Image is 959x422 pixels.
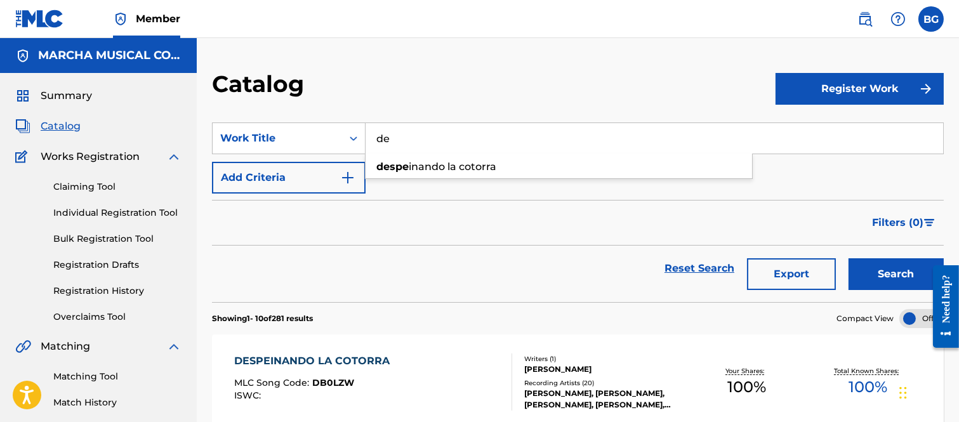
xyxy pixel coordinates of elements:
[53,310,182,324] a: Overclaims Tool
[15,149,32,164] img: Works Registration
[849,376,888,399] span: 100 %
[899,374,907,412] div: Arrastrar
[234,353,396,369] div: DESPEINANDO LA COTORRA
[837,313,894,324] span: Compact View
[38,48,182,63] h5: MARCHA MUSICAL CORP.
[234,377,312,388] span: MLC Song Code :
[41,88,92,103] span: Summary
[15,119,30,134] img: Catalog
[53,206,182,220] a: Individual Registration Tool
[15,10,64,28] img: MLC Logo
[524,354,686,364] div: Writers ( 1 )
[220,131,334,146] div: Work Title
[166,339,182,354] img: expand
[890,11,906,27] img: help
[524,378,686,388] div: Recording Artists ( 20 )
[776,73,944,105] button: Register Work
[918,6,944,32] div: User Menu
[409,161,496,173] span: inando la cotorra
[835,366,903,376] p: Total Known Shares:
[53,284,182,298] a: Registration History
[234,390,264,401] span: ISWC :
[312,377,354,388] span: DB0LZW
[747,258,836,290] button: Export
[923,256,959,358] iframe: Resource Center
[524,388,686,411] div: [PERSON_NAME], [PERSON_NAME], [PERSON_NAME], [PERSON_NAME], [PERSON_NAME] [PERSON_NAME]©N
[136,11,180,26] span: Member
[872,215,923,230] span: Filters ( 0 )
[41,339,90,354] span: Matching
[918,81,934,96] img: f7272a7cc735f4ea7f67.svg
[896,361,959,422] iframe: Chat Widget
[212,70,310,98] h2: Catalog
[212,162,366,194] button: Add Criteria
[857,11,873,27] img: search
[658,254,741,282] a: Reset Search
[41,119,81,134] span: Catalog
[15,119,81,134] a: CatalogCatalog
[15,339,31,354] img: Matching
[924,219,935,227] img: filter
[53,370,182,383] a: Matching Tool
[15,88,92,103] a: SummarySummary
[852,6,878,32] a: Public Search
[15,88,30,103] img: Summary
[376,161,409,173] strong: despe
[896,361,959,422] div: Widget de chat
[166,149,182,164] img: expand
[41,149,140,164] span: Works Registration
[885,6,911,32] div: Help
[53,232,182,246] a: Bulk Registration Tool
[53,180,182,194] a: Claiming Tool
[15,48,30,63] img: Accounts
[53,396,182,409] a: Match History
[53,258,182,272] a: Registration Drafts
[725,366,767,376] p: Your Shares:
[113,11,128,27] img: Top Rightsholder
[524,364,686,375] div: [PERSON_NAME]
[727,376,766,399] span: 100 %
[340,170,355,185] img: 9d2ae6d4665cec9f34b9.svg
[212,122,944,302] form: Search Form
[849,258,944,290] button: Search
[212,313,313,324] p: Showing 1 - 10 of 281 results
[864,207,944,239] button: Filters (0)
